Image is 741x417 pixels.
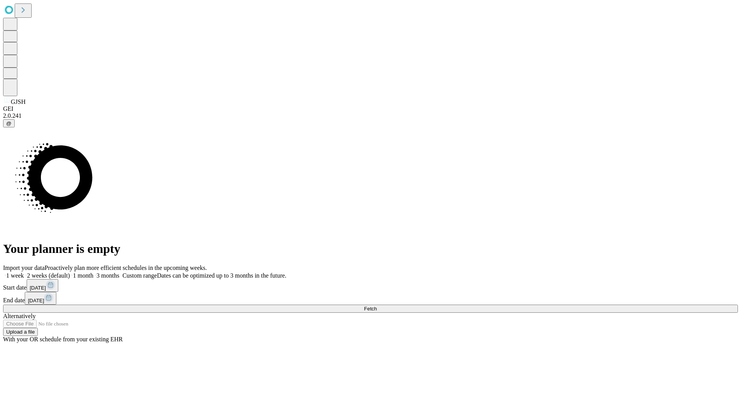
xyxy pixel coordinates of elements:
span: [DATE] [30,285,46,291]
span: Fetch [364,306,377,312]
span: 3 months [96,272,119,279]
button: Upload a file [3,328,38,336]
button: [DATE] [27,279,58,292]
span: @ [6,120,12,126]
span: 2 weeks (default) [27,272,70,279]
span: GJSH [11,98,25,105]
span: 1 week [6,272,24,279]
div: End date [3,292,738,305]
span: Dates can be optimized up to 3 months in the future. [157,272,286,279]
h1: Your planner is empty [3,242,738,256]
div: Start date [3,279,738,292]
span: Alternatively [3,313,36,319]
div: GEI [3,105,738,112]
button: @ [3,119,15,127]
span: Proactively plan more efficient schedules in the upcoming weeks. [45,264,207,271]
span: Custom range [122,272,157,279]
span: 1 month [73,272,93,279]
div: 2.0.241 [3,112,738,119]
span: With your OR schedule from your existing EHR [3,336,123,342]
button: Fetch [3,305,738,313]
span: Import your data [3,264,45,271]
span: [DATE] [28,298,44,303]
button: [DATE] [25,292,56,305]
